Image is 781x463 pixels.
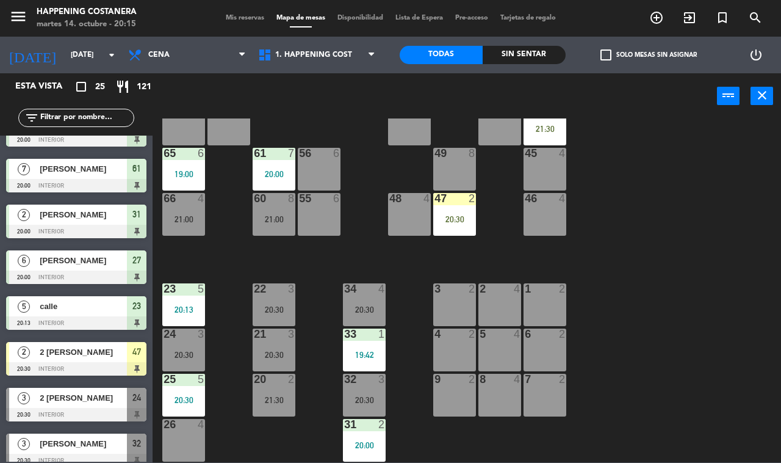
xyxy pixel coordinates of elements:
div: 21:30 [253,396,295,404]
span: 3 [18,392,30,404]
span: 25 [95,80,105,94]
span: check_box_outline_blank [600,49,611,60]
div: 21:30 [524,125,566,133]
span: 2 [18,346,30,359]
div: 3 [288,283,295,294]
div: Todas [400,46,483,64]
span: 47 [132,345,141,359]
span: [PERSON_NAME] [40,162,127,175]
div: 4 [559,193,566,204]
span: Disponibilidad [331,15,389,21]
i: turned_in_not [715,10,730,25]
input: Filtrar por nombre... [39,111,134,125]
i: filter_list [24,111,39,125]
div: 32 [344,374,345,385]
span: Mapa de mesas [270,15,331,21]
span: 3 [18,438,30,450]
i: add_circle_outline [649,10,664,25]
i: power_settings_new [749,48,763,62]
div: 20:30 [253,351,295,359]
i: search [748,10,763,25]
span: 2 [PERSON_NAME] [40,392,127,404]
div: 2 [559,329,566,340]
i: exit_to_app [682,10,697,25]
div: 20:30 [162,396,205,404]
div: 4 [514,374,521,385]
div: 20:30 [162,351,205,359]
span: 61 [132,161,141,176]
div: 33 [344,329,345,340]
i: close [755,88,769,103]
span: Tarjetas de regalo [494,15,562,21]
div: 2 [469,374,476,385]
span: calle [40,300,127,313]
div: 2 [559,374,566,385]
div: 2 [469,329,476,340]
div: 19:00 [162,170,205,178]
div: 6 [333,193,340,204]
span: [PERSON_NAME] [40,437,127,450]
div: 2 [469,193,476,204]
span: Pre-acceso [449,15,494,21]
div: 6 [333,148,340,159]
div: 20:13 [162,305,205,314]
i: arrow_drop_down [104,48,119,62]
div: 2 [469,283,476,294]
i: crop_square [74,79,88,94]
span: 32 [132,436,141,451]
span: 2 [PERSON_NAME] [40,346,127,359]
div: 31 [344,419,345,430]
div: 7 [288,148,295,159]
div: martes 14. octubre - 20:15 [37,18,137,31]
div: 34 [344,283,345,294]
div: 8 [469,148,476,159]
div: Esta vista [6,79,88,94]
span: 2 [18,209,30,221]
span: 24 [132,390,141,405]
div: 2 [378,419,386,430]
span: 7 [18,163,30,175]
div: 4 [514,283,521,294]
span: [PERSON_NAME] [40,254,127,267]
div: 56 [299,148,300,159]
span: Lista de Espera [389,15,449,21]
span: 5 [18,301,30,313]
div: 20:30 [343,305,386,314]
div: 21:00 [162,215,205,224]
div: 8 [288,193,295,204]
span: 23 [132,299,141,313]
div: 2 [559,283,566,294]
div: 4 [514,329,521,340]
div: 4 [198,193,205,204]
div: 20:30 [343,396,386,404]
div: 3 [198,329,205,340]
span: [PERSON_NAME] [40,208,127,221]
span: 6 [18,255,30,267]
i: restaurant [115,79,130,94]
span: 1. HAPPENING COST [275,51,352,59]
div: 3 [378,374,386,385]
div: Happening Costanera [37,6,137,18]
div: 20:00 [343,441,386,450]
span: 27 [132,253,141,268]
div: 4 [423,193,431,204]
div: 48 [389,193,390,204]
